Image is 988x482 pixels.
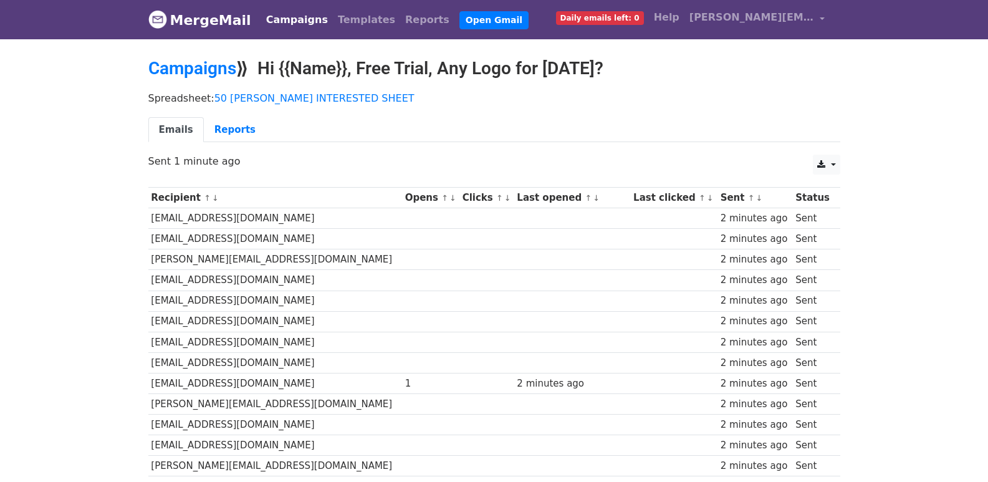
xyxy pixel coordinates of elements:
td: [PERSON_NAME][EMAIL_ADDRESS][DOMAIN_NAME] [148,249,402,270]
th: Last opened [514,188,631,208]
a: [PERSON_NAME][EMAIL_ADDRESS][DOMAIN_NAME] [684,5,830,34]
div: 2 minutes ago [721,294,790,308]
a: ↑ [699,193,706,203]
td: [EMAIL_ADDRESS][DOMAIN_NAME] [148,373,402,393]
div: 2 minutes ago [721,273,790,287]
a: Reports [204,117,266,143]
div: 2 minutes ago [721,253,790,267]
div: 2 minutes ago [721,459,790,473]
div: 2 minutes ago [721,397,790,412]
p: Spreadsheet: [148,92,840,105]
img: MergeMail logo [148,10,167,29]
div: 2 minutes ago [721,335,790,350]
td: [EMAIL_ADDRESS][DOMAIN_NAME] [148,291,402,311]
td: [EMAIL_ADDRESS][DOMAIN_NAME] [148,208,402,229]
div: 2 minutes ago [517,377,627,391]
a: Help [649,5,684,30]
div: 2 minutes ago [721,211,790,226]
h2: ⟫ Hi {{Name}}, Free Trial, Any Logo for [DATE]? [148,58,840,79]
a: Reports [400,7,454,32]
a: Daily emails left: 0 [551,5,649,30]
a: 50 [PERSON_NAME] INTERESTED SHEET [214,92,415,104]
div: 2 minutes ago [721,438,790,453]
td: [PERSON_NAME][EMAIL_ADDRESS][DOMAIN_NAME] [148,394,402,415]
a: ↓ [212,193,219,203]
td: Sent [792,208,833,229]
th: Opens [402,188,459,208]
th: Status [792,188,833,208]
a: ↑ [204,193,211,203]
a: Campaigns [261,7,333,32]
td: Sent [792,373,833,393]
a: Templates [333,7,400,32]
td: Sent [792,352,833,373]
div: 2 minutes ago [721,377,790,391]
td: Sent [792,332,833,352]
td: Sent [792,291,833,311]
td: [EMAIL_ADDRESS][DOMAIN_NAME] [148,229,402,249]
a: ↓ [707,193,714,203]
a: Campaigns [148,58,236,79]
a: ↑ [748,193,755,203]
span: [PERSON_NAME][EMAIL_ADDRESS][DOMAIN_NAME] [689,10,814,25]
a: Emails [148,117,204,143]
td: Sent [792,229,833,249]
td: [EMAIL_ADDRESS][DOMAIN_NAME] [148,435,402,456]
td: Sent [792,249,833,270]
div: 2 minutes ago [721,232,790,246]
a: MergeMail [148,7,251,33]
a: ↑ [441,193,448,203]
td: Sent [792,270,833,291]
th: Last clicked [630,188,717,208]
div: 2 minutes ago [721,314,790,329]
td: [EMAIL_ADDRESS][DOMAIN_NAME] [148,311,402,332]
td: [PERSON_NAME][EMAIL_ADDRESS][DOMAIN_NAME] [148,456,402,476]
td: Sent [792,435,833,456]
a: ↑ [496,193,503,203]
a: ↓ [504,193,511,203]
td: [EMAIL_ADDRESS][DOMAIN_NAME] [148,270,402,291]
th: Clicks [459,188,514,208]
a: ↓ [755,193,762,203]
td: Sent [792,456,833,476]
a: ↑ [585,193,592,203]
th: Recipient [148,188,402,208]
a: ↓ [449,193,456,203]
div: 2 minutes ago [721,418,790,432]
p: Sent 1 minute ago [148,155,840,168]
td: [EMAIL_ADDRESS][DOMAIN_NAME] [148,332,402,352]
td: Sent [792,394,833,415]
td: Sent [792,415,833,435]
td: [EMAIL_ADDRESS][DOMAIN_NAME] [148,352,402,373]
a: Open Gmail [459,11,529,29]
span: Daily emails left: 0 [556,11,644,25]
th: Sent [717,188,793,208]
div: 1 [405,377,456,391]
div: 2 minutes ago [721,356,790,370]
td: Sent [792,311,833,332]
td: [EMAIL_ADDRESS][DOMAIN_NAME] [148,415,402,435]
a: ↓ [593,193,600,203]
